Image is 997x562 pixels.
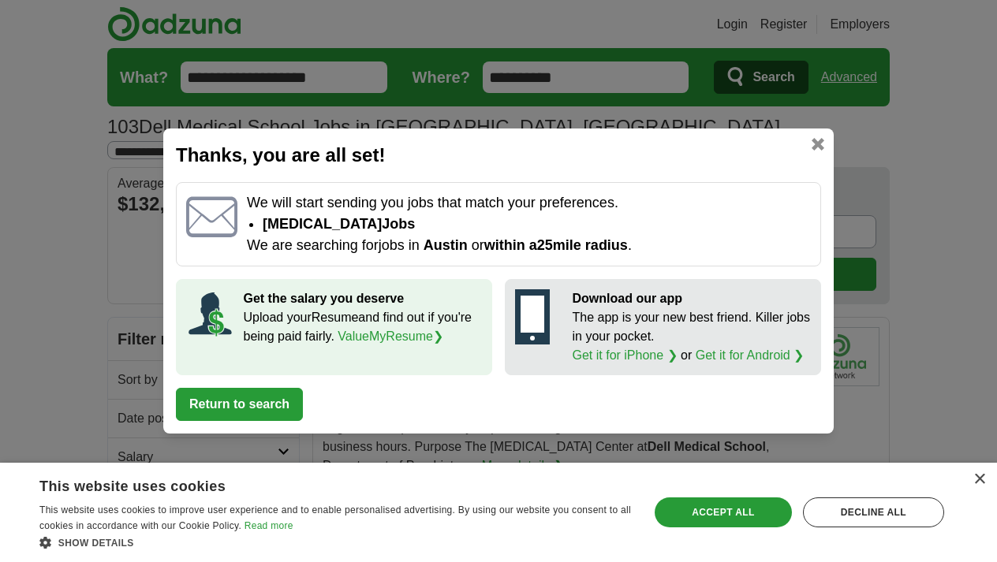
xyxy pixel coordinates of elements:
a: Get it for iPhone ❯ [573,348,678,362]
span: Show details [58,538,134,549]
p: Get the salary you deserve [244,289,483,308]
p: We are searching for jobs in or . [247,235,811,256]
a: Get it for Android ❯ [696,348,805,362]
div: This website uses cookies [39,472,592,496]
a: Read more, opens a new window [245,520,293,531]
button: Return to search [176,388,303,421]
div: Decline all [803,497,944,527]
div: Accept all [655,497,792,527]
div: Show details [39,534,631,550]
p: The app is your new best friend. Killer jobs in your pocket. or [573,308,812,365]
p: We will start sending you jobs that match your preferences. [247,192,811,214]
div: Close [973,474,985,486]
a: ValueMyResume❯ [338,329,443,343]
h2: Thanks, you are all set! [176,141,821,169]
p: Upload your Resume and find out if you're being paid fairly. [244,308,483,346]
span: Austin [424,237,468,253]
li: [MEDICAL_DATA] jobs [263,214,811,235]
span: within a 25 mile radius [484,237,628,253]
span: This website uses cookies to improve user experience and to enable personalised advertising. By u... [39,504,631,531]
p: Download our app [573,289,812,308]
